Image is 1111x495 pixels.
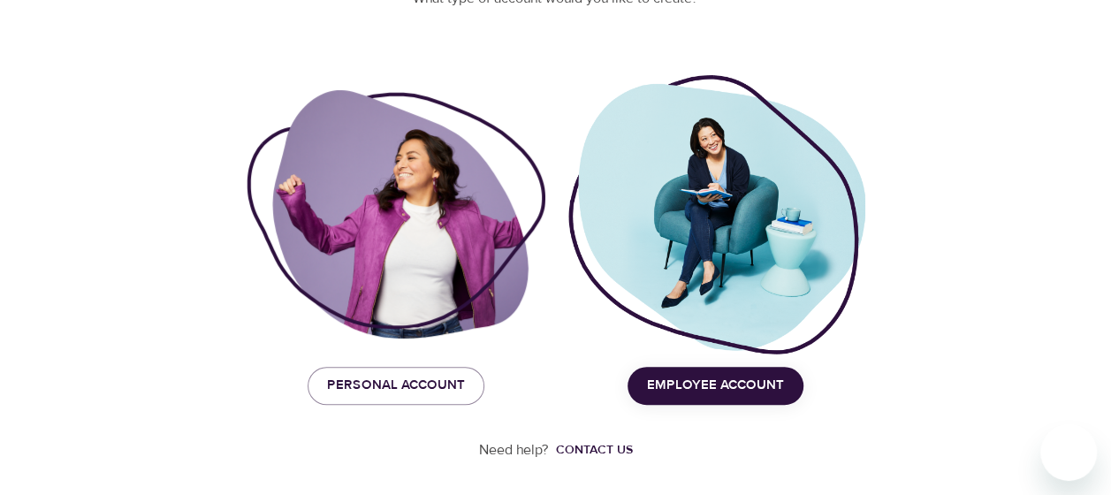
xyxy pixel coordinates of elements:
button: Employee Account [628,367,803,404]
p: Need help? [479,440,549,461]
span: Personal Account [327,374,465,397]
div: Contact us [556,441,633,459]
span: Employee Account [647,374,784,397]
iframe: Button to launch messaging window [1040,424,1097,481]
button: Personal Account [308,367,484,404]
a: Contact us [549,441,633,459]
